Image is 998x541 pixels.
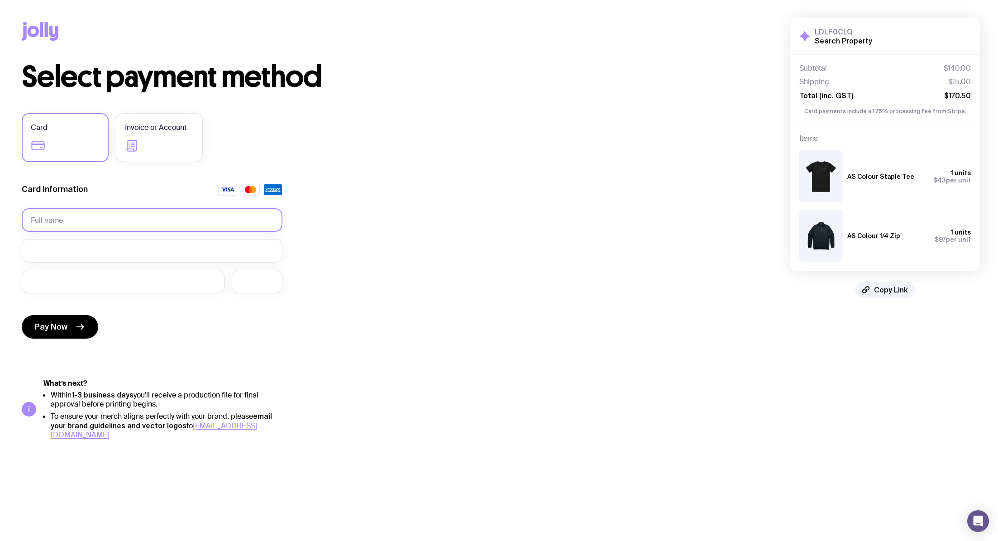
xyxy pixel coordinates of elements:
[241,277,273,286] iframe: Secure CVC input frame
[22,208,282,232] input: Full name
[944,91,971,100] span: $170.50
[22,184,88,195] label: Card Information
[31,277,215,286] iframe: Secure expiration date input frame
[22,315,98,339] button: Pay Now
[51,412,272,430] strong: email your brand guidelines and vector logos
[799,107,971,115] p: Card payments include a 1.75% processing fee from Stripe.
[815,36,872,45] h2: Search Property
[967,510,989,532] div: Open Intercom Messenger
[31,246,273,255] iframe: Secure card number input frame
[799,64,827,73] span: Subtotal
[43,379,282,388] h5: What’s next?
[874,285,908,294] span: Copy Link
[948,77,971,86] span: $15.00
[815,27,872,36] h3: LDLF0CLQ
[799,77,829,86] span: Shipping
[847,173,914,180] h3: AS Colour Staple Tee
[125,122,186,133] span: Invoice or Account
[951,229,971,236] span: 1 units
[855,282,915,298] button: Copy Link
[935,236,946,243] span: $97
[72,391,134,399] strong: 1-3 business days
[933,177,946,184] span: $43
[799,134,971,143] h4: Items
[847,232,900,239] h3: AS Colour 1/4 Zip
[51,421,258,440] a: [EMAIL_ADDRESS][DOMAIN_NAME]
[51,390,282,409] li: Within you'll receive a production file for final approval before printing begins.
[31,122,48,133] span: Card
[951,169,971,177] span: 1 units
[51,412,282,440] li: To ensure your merch aligns perfectly with your brand, please to
[935,236,971,243] span: per unit
[34,321,67,332] span: Pay Now
[933,177,971,184] span: per unit
[799,91,853,100] span: Total (inc. GST)
[944,64,971,73] span: $140.00
[22,62,750,91] h1: Select payment method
